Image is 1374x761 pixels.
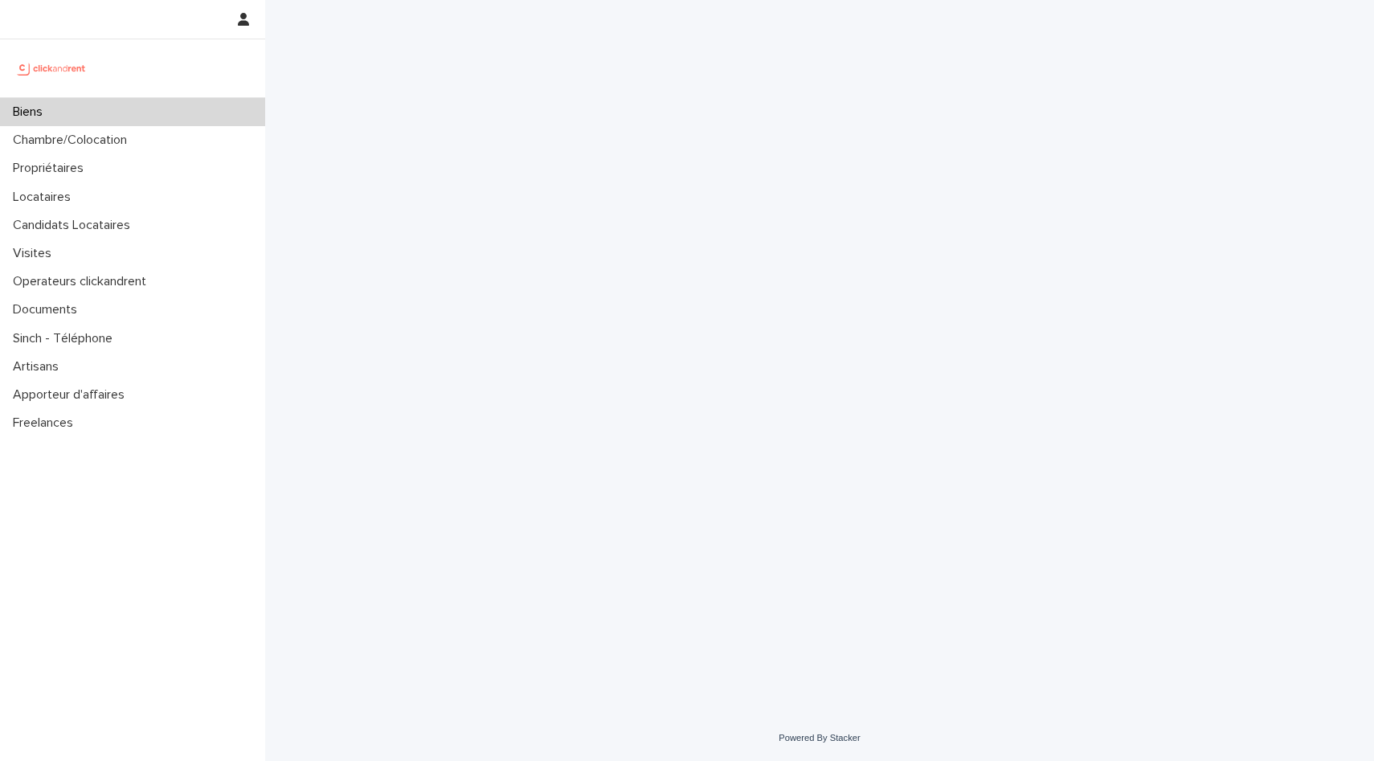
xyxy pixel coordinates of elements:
p: Sinch - Téléphone [6,331,125,346]
p: Freelances [6,415,86,431]
p: Apporteur d'affaires [6,387,137,403]
p: Propriétaires [6,161,96,176]
p: Locataires [6,190,84,205]
img: UCB0brd3T0yccxBKYDjQ [13,52,91,84]
p: Chambre/Colocation [6,133,140,148]
a: Powered By Stacker [779,733,860,743]
p: Biens [6,104,55,120]
p: Artisans [6,359,72,374]
p: Visites [6,246,64,261]
p: Documents [6,302,90,317]
p: Candidats Locataires [6,218,143,233]
p: Operateurs clickandrent [6,274,159,289]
